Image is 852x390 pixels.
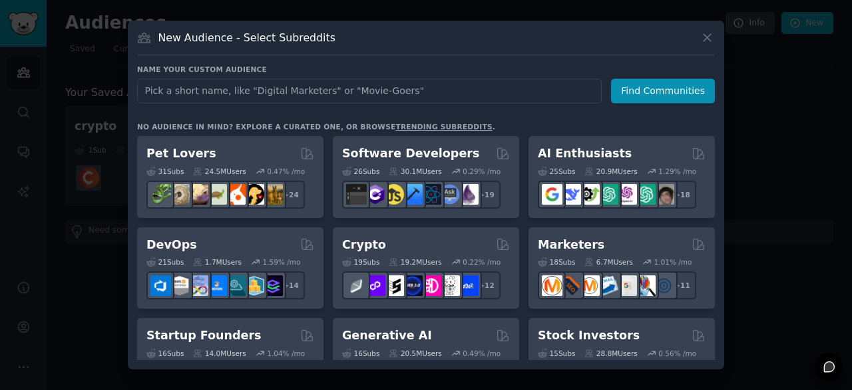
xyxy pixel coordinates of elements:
[383,184,404,205] img: learnjavascript
[262,184,283,205] img: dogbreed
[542,184,562,205] img: GoogleGeminiAI
[584,349,637,358] div: 28.8M Users
[421,184,441,205] img: reactnative
[654,184,674,205] img: ArtificalIntelligence
[137,79,602,103] input: Pick a short name, like "Digital Marketers" or "Movie-Goers"
[169,275,190,296] img: AWS_Certified_Experts
[137,122,495,131] div: No audience in mind? Explore a curated one, or browse .
[342,167,379,176] div: 26 Sub s
[463,167,501,176] div: 0.29 % /mo
[342,257,379,267] div: 19 Sub s
[389,257,441,267] div: 19.2M Users
[342,145,479,162] h2: Software Developers
[538,145,632,162] h2: AI Enthusiasts
[267,349,305,358] div: 1.04 % /mo
[538,167,575,176] div: 25 Sub s
[150,275,171,296] img: azuredevops
[365,275,385,296] img: 0xPolygon
[389,167,441,176] div: 30.1M Users
[263,257,301,267] div: 1.59 % /mo
[193,167,246,176] div: 24.5M Users
[584,257,633,267] div: 6.7M Users
[658,167,696,176] div: 1.29 % /mo
[560,275,581,296] img: bigseo
[635,275,656,296] img: MarketingResearch
[473,181,501,209] div: + 19
[538,349,575,358] div: 15 Sub s
[654,257,692,267] div: 1.01 % /mo
[206,275,227,296] img: DevOpsLinks
[193,257,242,267] div: 1.7M Users
[277,181,305,209] div: + 24
[402,184,423,205] img: iOSProgramming
[169,184,190,205] img: ballpython
[244,275,264,296] img: aws_cdk
[402,275,423,296] img: web3
[616,184,637,205] img: OpenAIDev
[262,275,283,296] img: PlatformEngineers
[389,349,441,358] div: 20.5M Users
[668,271,696,299] div: + 11
[277,271,305,299] div: + 14
[346,184,367,205] img: software
[635,184,656,205] img: chatgpt_prompts_
[267,167,305,176] div: 0.47 % /mo
[616,275,637,296] img: googleads
[188,184,208,205] img: leopardgeckos
[584,167,637,176] div: 20.9M Users
[188,275,208,296] img: Docker_DevOps
[668,181,696,209] div: + 18
[421,275,441,296] img: defiblockchain
[146,167,184,176] div: 31 Sub s
[538,237,604,253] h2: Marketers
[225,184,246,205] img: cockatiel
[342,349,379,358] div: 16 Sub s
[598,275,618,296] img: Emailmarketing
[137,65,715,74] h3: Name your custom audience
[439,184,460,205] img: AskComputerScience
[463,257,501,267] div: 0.22 % /mo
[658,349,696,358] div: 0.56 % /mo
[193,349,246,358] div: 14.0M Users
[439,275,460,296] img: CryptoNews
[542,275,562,296] img: content_marketing
[342,327,432,344] h2: Generative AI
[206,184,227,205] img: turtle
[560,184,581,205] img: DeepSeek
[225,275,246,296] img: platformengineering
[383,275,404,296] img: ethstaker
[146,327,261,344] h2: Startup Founders
[458,184,479,205] img: elixir
[579,184,600,205] img: AItoolsCatalog
[244,184,264,205] img: PetAdvice
[150,184,171,205] img: herpetology
[598,184,618,205] img: chatgpt_promptDesign
[579,275,600,296] img: AskMarketing
[395,123,492,131] a: trending subreddits
[146,257,184,267] div: 21 Sub s
[538,327,640,344] h2: Stock Investors
[611,79,715,103] button: Find Communities
[473,271,501,299] div: + 12
[146,349,184,358] div: 16 Sub s
[463,349,501,358] div: 0.49 % /mo
[158,31,335,45] h3: New Audience - Select Subreddits
[346,275,367,296] img: ethfinance
[538,257,575,267] div: 18 Sub s
[342,237,386,253] h2: Crypto
[365,184,385,205] img: csharp
[654,275,674,296] img: OnlineMarketing
[458,275,479,296] img: defi_
[146,237,197,253] h2: DevOps
[146,145,216,162] h2: Pet Lovers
